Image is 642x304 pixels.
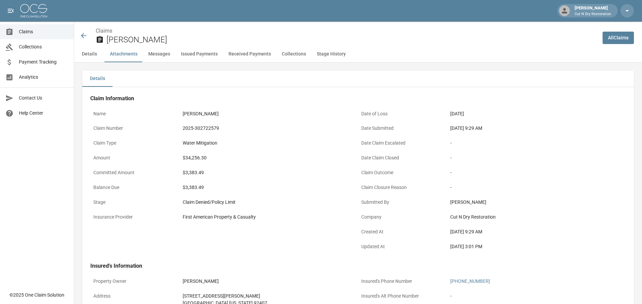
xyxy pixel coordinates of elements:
[183,125,355,132] div: 2025-302722579
[82,71,113,87] button: Details
[19,94,68,102] span: Contact Us
[143,46,176,62] button: Messages
[19,59,68,66] span: Payment Tracking
[358,196,448,209] p: Submitted By
[20,4,47,17] img: ocs-logo-white-transparent.png
[19,74,68,81] span: Analytics
[223,46,276,62] button: Received Payments
[90,95,626,102] h4: Claim Information
[358,122,448,135] p: Date Submitted
[358,290,448,303] p: Insured's Alt Phone Number
[96,28,112,34] a: Claims
[9,292,64,298] div: © 2025 One Claim Solution
[450,199,623,206] div: [PERSON_NAME]
[603,32,634,44] a: AllClaims
[90,196,180,209] p: Stage
[90,275,180,288] p: Property Owner
[90,290,180,303] p: Address
[90,137,180,150] p: Claim Type
[74,46,642,62] div: anchor tabs
[106,35,597,45] h2: [PERSON_NAME]
[450,278,490,284] a: [PHONE_NUMBER]
[358,107,448,120] p: Date of Loss
[311,46,351,62] button: Stage History
[183,184,355,191] div: $3,383.49
[358,275,448,288] p: Insured's Phone Number
[450,110,623,117] div: [DATE]
[90,181,180,194] p: Balance Due
[450,243,623,250] div: [DATE] 3:01 PM
[90,151,180,164] p: Amount
[358,240,448,253] p: Updated At
[450,293,623,300] div: -
[450,228,623,235] div: [DATE] 9:29 AM
[90,263,626,269] h4: Insured's Information
[183,169,355,176] div: $3,383.49
[19,110,68,117] span: Help Center
[19,28,68,35] span: Claims
[4,4,18,17] button: open drawer
[358,225,448,238] p: Created At
[358,151,448,164] p: Date Claim Closed
[450,214,623,221] div: Cut N Dry Restoration
[183,293,355,300] div: [STREET_ADDRESS][PERSON_NAME]
[183,110,355,117] div: [PERSON_NAME]
[90,107,180,120] p: Name
[82,71,634,87] div: details tabs
[450,125,623,132] div: [DATE] 9:29 AM
[90,211,180,224] p: Insurance Provider
[96,27,597,35] nav: breadcrumb
[575,11,611,17] p: Cut N Dry Restoration
[176,46,223,62] button: Issued Payments
[74,46,104,62] button: Details
[358,137,448,150] p: Date Claim Escalated
[183,140,355,147] div: Water Mitigation
[183,199,355,206] div: Claim Denied/Policy Limit
[450,140,623,147] div: -
[358,211,448,224] p: Company
[104,46,143,62] button: Attachments
[358,181,448,194] p: Claim Closure Reason
[183,154,355,161] div: $34,256.30
[450,184,623,191] div: -
[183,278,355,285] div: [PERSON_NAME]
[90,166,180,179] p: Committed Amount
[572,5,614,17] div: [PERSON_NAME]
[19,43,68,50] span: Collections
[183,214,355,221] div: First American Property & Casualty
[358,166,448,179] p: Claim Outcome
[450,169,623,176] div: -
[276,46,311,62] button: Collections
[450,154,623,161] div: -
[90,122,180,135] p: Claim Number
